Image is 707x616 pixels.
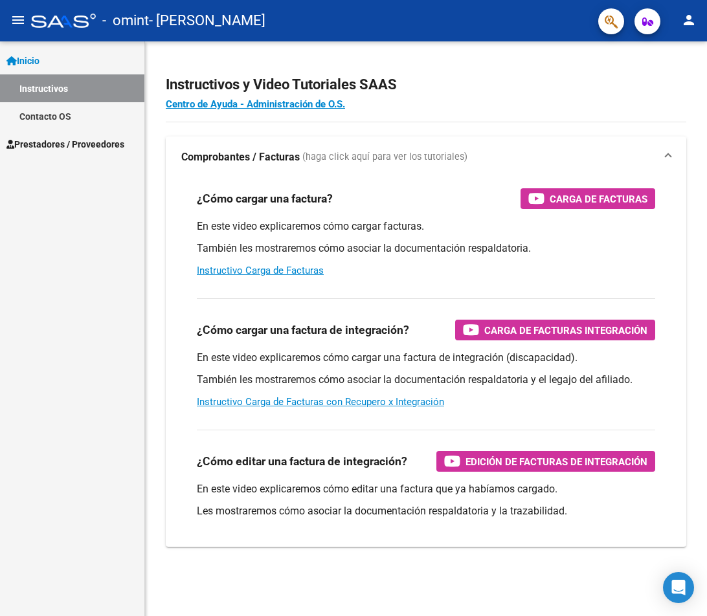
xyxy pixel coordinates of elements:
[197,321,409,339] h3: ¿Cómo cargar una factura de integración?
[455,320,655,340] button: Carga de Facturas Integración
[197,482,655,496] p: En este video explicaremos cómo editar una factura que ya habíamos cargado.
[197,396,444,408] a: Instructivo Carga de Facturas con Recupero x Integración
[149,6,265,35] span: - [PERSON_NAME]
[197,373,655,387] p: También les mostraremos cómo asociar la documentación respaldatoria y el legajo del afiliado.
[197,190,333,208] h3: ¿Cómo cargar una factura?
[550,191,647,207] span: Carga de Facturas
[166,72,686,97] h2: Instructivos y Video Tutoriales SAAS
[663,572,694,603] div: Open Intercom Messenger
[484,322,647,338] span: Carga de Facturas Integración
[197,241,655,256] p: También les mostraremos cómo asociar la documentación respaldatoria.
[197,351,655,365] p: En este video explicaremos cómo cargar una factura de integración (discapacidad).
[681,12,697,28] mat-icon: person
[197,504,655,518] p: Les mostraremos cómo asociar la documentación respaldatoria y la trazabilidad.
[197,452,407,470] h3: ¿Cómo editar una factura de integración?
[197,219,655,234] p: En este video explicaremos cómo cargar facturas.
[166,137,686,178] mat-expansion-panel-header: Comprobantes / Facturas (haga click aquí para ver los tutoriales)
[181,150,300,164] strong: Comprobantes / Facturas
[197,265,324,276] a: Instructivo Carga de Facturas
[302,150,467,164] span: (haga click aquí para ver los tutoriales)
[102,6,149,35] span: - omint
[10,12,26,28] mat-icon: menu
[436,451,655,472] button: Edición de Facturas de integración
[521,188,655,209] button: Carga de Facturas
[6,54,39,68] span: Inicio
[166,98,345,110] a: Centro de Ayuda - Administración de O.S.
[166,178,686,547] div: Comprobantes / Facturas (haga click aquí para ver los tutoriales)
[6,137,124,151] span: Prestadores / Proveedores
[466,454,647,470] span: Edición de Facturas de integración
